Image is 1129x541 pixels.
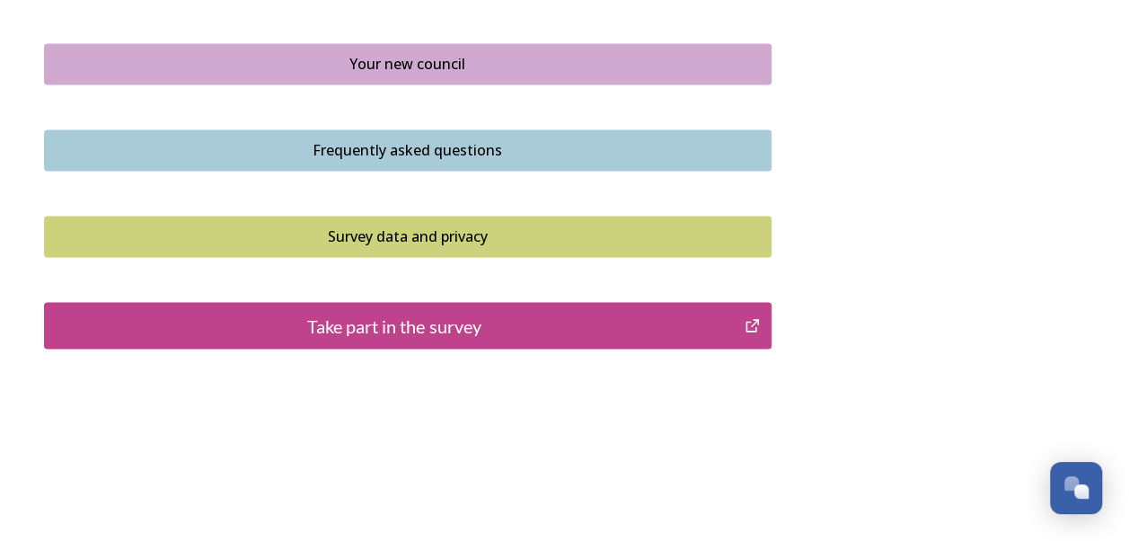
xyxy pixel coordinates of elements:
[54,226,762,247] div: Survey data and privacy
[54,53,762,75] div: Your new council
[54,139,762,161] div: Frequently asked questions
[44,216,772,257] button: Survey data and privacy
[54,312,736,339] div: Take part in the survey
[1050,462,1102,514] button: Open Chat
[44,43,772,84] button: Your new council
[44,129,772,171] button: Frequently asked questions
[44,302,772,349] button: Take part in the survey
